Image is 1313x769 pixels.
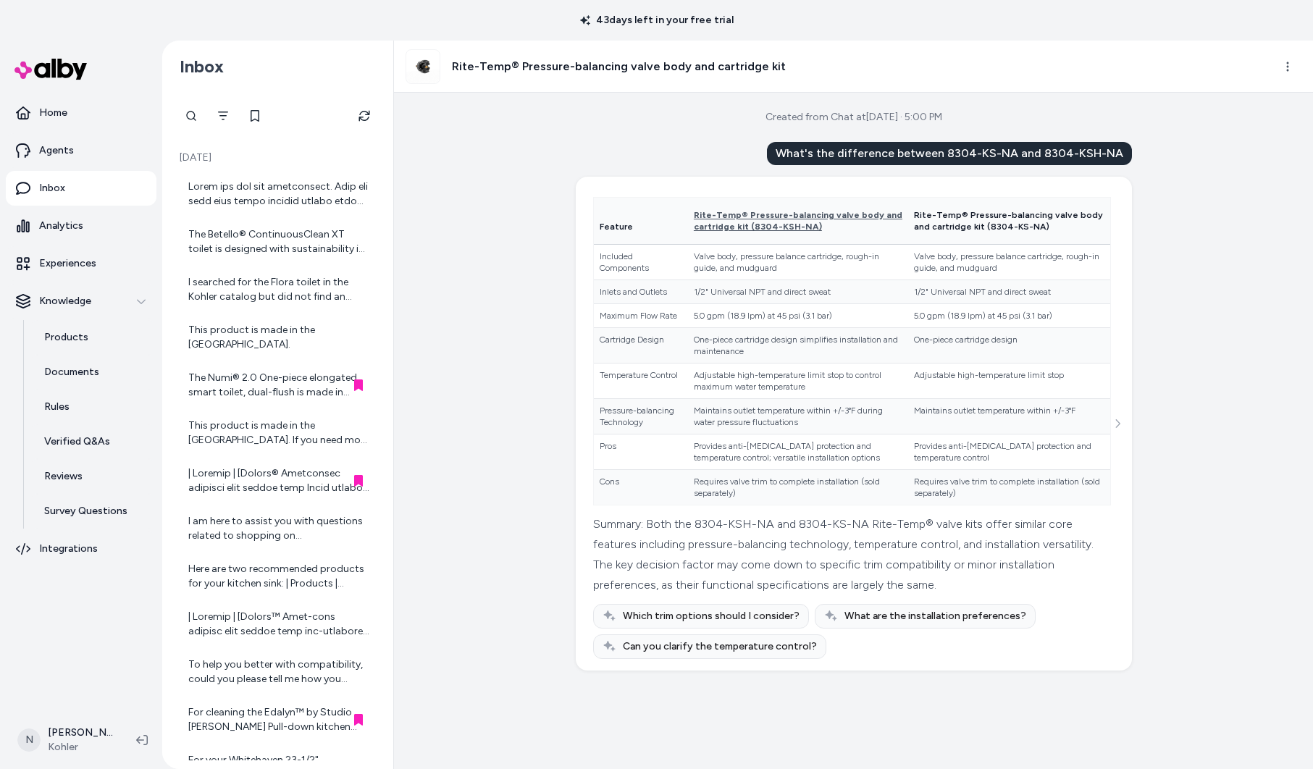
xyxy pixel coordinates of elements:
[6,531,156,566] a: Integrations
[188,323,370,352] div: This product is made in the [GEOGRAPHIC_DATA].
[48,726,113,740] p: [PERSON_NAME]
[6,209,156,243] a: Analytics
[6,171,156,206] a: Inbox
[908,304,1110,328] td: 5.0 gpm (18.9 lpm) at 45 psi (3.1 bar)
[594,198,688,245] th: Feature
[44,504,127,518] p: Survey Questions
[177,266,379,313] a: I searched for the Flora toilet in the Kohler catalog but did not find an exact match for that na...
[688,304,908,328] td: 5.0 gpm (18.9 lpm) at 45 psi (3.1 bar)
[908,470,1110,505] td: Requires valve trim to complete installation (sold separately)
[180,56,224,77] h2: Inbox
[1109,415,1126,432] button: See more
[694,210,902,232] span: Rite-Temp® Pressure-balancing valve body and cartridge kit (8304-KSH-NA)
[188,610,370,639] div: | Loremip | [Dolors™ Amet-cons adipisc elit seddoe temp inc-utlabore etdolorem](aliqu://eni.admin...
[688,399,908,434] td: Maintains outlet temperature within +/-3°F during water pressure fluctuations
[188,419,370,447] div: This product is made in the [GEOGRAPHIC_DATA]. If you need more details or have other questions, ...
[177,410,379,456] a: This product is made in the [GEOGRAPHIC_DATA]. If you need more details or have other questions, ...
[39,542,98,556] p: Integrations
[30,320,156,355] a: Products
[177,697,379,743] a: For cleaning the Edalyn™ by Studio [PERSON_NAME] Pull-down kitchen sink faucet, I recommend using...
[908,328,1110,364] td: One-piece cartridge design
[177,601,379,647] a: | Loremip | [Dolors™ Amet-cons adipisc elit seddoe temp inc-utlabore etdolorem](aliqu://eni.admin...
[350,101,379,130] button: Refresh
[594,304,688,328] td: Maximum Flow Rate
[44,469,83,484] p: Reviews
[594,364,688,399] td: Temperature Control
[30,355,156,390] a: Documents
[688,470,908,505] td: Requires valve trim to complete installation (sold separately)
[30,494,156,529] a: Survey Questions
[177,171,379,217] a: Lorem ips dol sit ametconsect. Adip eli sedd eius tempo incidid utlabo etdo magna aliq enimadmi v...
[39,256,96,271] p: Experiences
[177,362,379,408] a: The Numi® 2.0 One-piece elongated smart toilet, dual-flush is made in [GEOGRAPHIC_DATA]. If you h...
[188,227,370,256] div: The Betello® ContinuousClean XT toilet is designed with sustainability in mind. It uses 1.28 gall...
[188,657,370,686] div: To help you better with compatibility, could you please tell me how you would like to install you...
[765,110,942,125] div: Created from Chat at [DATE] · 5:00 PM
[188,371,370,400] div: The Numi® 2.0 One-piece elongated smart toilet, dual-flush is made in [GEOGRAPHIC_DATA]. If you h...
[177,649,379,695] a: To help you better with compatibility, could you please tell me how you would like to install you...
[6,246,156,281] a: Experiences
[44,400,70,414] p: Rules
[593,514,1111,595] div: Summary: Both the 8304-KSH-NA and 8304-KS-NA Rite-Temp® valve kits offer similar core features in...
[188,180,370,209] div: Lorem ips dol sit ametconsect. Adip eli sedd eius tempo incidid utlabo etdo magna aliq enimadmi v...
[30,424,156,459] a: Verified Q&As
[177,219,379,265] a: The Betello® ContinuousClean XT toilet is designed with sustainability in mind. It uses 1.28 gall...
[188,466,370,495] div: | Loremip | [Dolors® Ametconsec adipisci elit seddoe temp Incid utlabor, 7.7 etd](magna://ali.eni...
[14,59,87,80] img: alby Logo
[688,364,908,399] td: Adjustable high-temperature limit stop to control maximum water temperature
[188,562,370,591] div: Here are two recommended products for your kitchen sink: | Products | Features | Summary | |---|-...
[406,50,440,83] img: aah42568_rgb
[39,106,67,120] p: Home
[623,609,800,623] span: Which trim options should I consider?
[177,505,379,552] a: I am here to assist you with questions related to shopping on [DOMAIN_NAME] and product informati...
[594,399,688,434] td: Pressure-balancing Technology
[39,181,65,196] p: Inbox
[39,219,83,233] p: Analytics
[688,245,908,280] td: Valve body, pressure balance cartridge, rough-in guide, and mudguard
[44,330,88,345] p: Products
[623,639,817,654] span: Can you clarify the temperature control?
[908,364,1110,399] td: Adjustable high-temperature limit stop
[44,434,110,449] p: Verified Q&As
[188,275,370,304] div: I searched for the Flora toilet in the Kohler catalog but did not find an exact match for that na...
[188,514,370,543] div: I am here to assist you with questions related to shopping on [DOMAIN_NAME] and product informati...
[908,245,1110,280] td: Valve body, pressure balance cartridge, rough-in guide, and mudguard
[767,142,1132,165] div: What's the difference between 8304-KS-NA and 8304-KSH-NA
[39,143,74,158] p: Agents
[44,365,99,379] p: Documents
[6,133,156,168] a: Agents
[177,458,379,504] a: | Loremip | [Dolors® Ametconsec adipisci elit seddoe temp Incid utlabor, 7.7 etd](magna://ali.eni...
[908,399,1110,434] td: Maintains outlet temperature within +/-3°F
[844,609,1026,623] span: What are the installation preferences?
[177,553,379,600] a: Here are two recommended products for your kitchen sink: | Products | Features | Summary | |---|-...
[908,280,1110,304] td: 1/2" Universal NPT and direct sweat
[571,13,742,28] p: 43 days left in your free trial
[39,294,91,308] p: Knowledge
[594,245,688,280] td: Included Components
[30,459,156,494] a: Reviews
[17,728,41,752] span: N
[594,470,688,505] td: Cons
[177,314,379,361] a: This product is made in the [GEOGRAPHIC_DATA].
[452,58,786,75] h3: Rite-Temp® Pressure-balancing valve body and cartridge kit
[688,328,908,364] td: One-piece cartridge design simplifies installation and maintenance
[908,434,1110,470] td: Provides anti-[MEDICAL_DATA] protection and temperature control
[688,280,908,304] td: 1/2" Universal NPT and direct sweat
[9,717,125,763] button: N[PERSON_NAME]Kohler
[209,101,238,130] button: Filter
[177,151,379,165] p: [DATE]
[594,328,688,364] td: Cartridge Design
[6,96,156,130] a: Home
[908,198,1110,245] th: Rite-Temp® Pressure-balancing valve body and cartridge kit (8304-KS-NA)
[594,280,688,304] td: Inlets and Outlets
[188,705,370,734] div: For cleaning the Edalyn™ by Studio [PERSON_NAME] Pull-down kitchen sink faucet, I recommend using...
[48,740,113,755] span: Kohler
[594,434,688,470] td: Pros
[688,434,908,470] td: Provides anti-[MEDICAL_DATA] protection and temperature control; versatile installation options
[6,284,156,319] button: Knowledge
[30,390,156,424] a: Rules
